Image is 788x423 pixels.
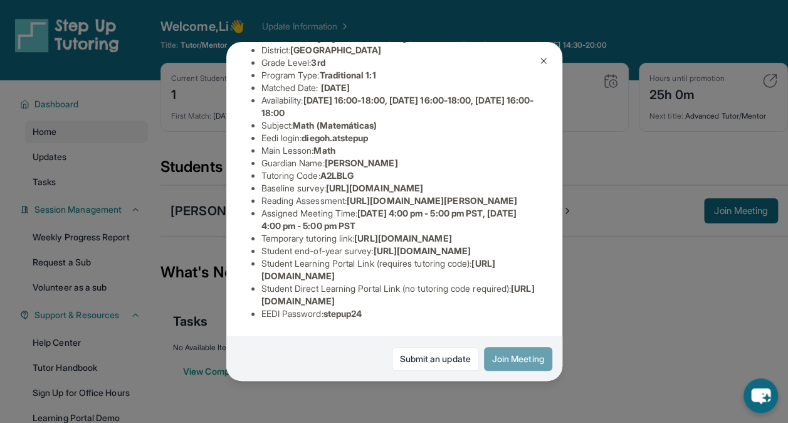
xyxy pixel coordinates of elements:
img: Close Icon [538,56,549,66]
li: Guardian Name : [261,157,537,169]
li: Assigned Meeting Time : [261,207,537,232]
li: Tutoring Code : [261,169,537,182]
button: chat-button [743,378,778,413]
span: [PERSON_NAME] [325,158,398,168]
span: [URL][DOMAIN_NAME][PERSON_NAME] [347,195,517,206]
li: Matched Date: [261,82,537,94]
span: A2LBLG [320,170,354,181]
li: Eedi login : [261,132,537,144]
span: stepup24 [323,308,362,319]
li: Grade Level: [261,56,537,69]
li: Main Lesson : [261,144,537,157]
button: Join Meeting [484,347,552,371]
span: [URL][DOMAIN_NAME] [373,245,470,256]
li: Baseline survey : [261,182,537,195]
span: diegoh.atstepup [302,132,368,143]
li: District: [261,44,537,56]
a: Submit an update [392,347,479,371]
span: Math [313,145,335,156]
li: Subject : [261,119,537,132]
span: 3rd [311,57,325,68]
span: [URL][DOMAIN_NAME] [326,183,423,193]
li: EEDI Password : [261,308,537,320]
li: Student Direct Learning Portal Link (no tutoring code required) : [261,282,537,308]
li: Program Type: [261,69,537,82]
li: Reading Assessment : [261,195,537,207]
li: Availability: [261,94,537,119]
span: [URL][DOMAIN_NAME] [354,233,451,244]
span: Math (Matemáticas) [293,120,377,131]
li: Student end-of-year survey : [261,245,537,257]
span: [GEOGRAPHIC_DATA] [290,45,381,55]
li: Temporary tutoring link : [261,232,537,245]
li: Student Learning Portal Link (requires tutoring code) : [261,257,537,282]
span: [DATE] 4:00 pm - 5:00 pm PST, [DATE] 4:00 pm - 5:00 pm PST [261,208,517,231]
span: [DATE] 16:00-18:00, [DATE] 16:00-18:00, [DATE] 16:00-18:00 [261,95,534,118]
span: [DATE] [321,82,350,93]
span: Traditional 1:1 [319,70,376,80]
